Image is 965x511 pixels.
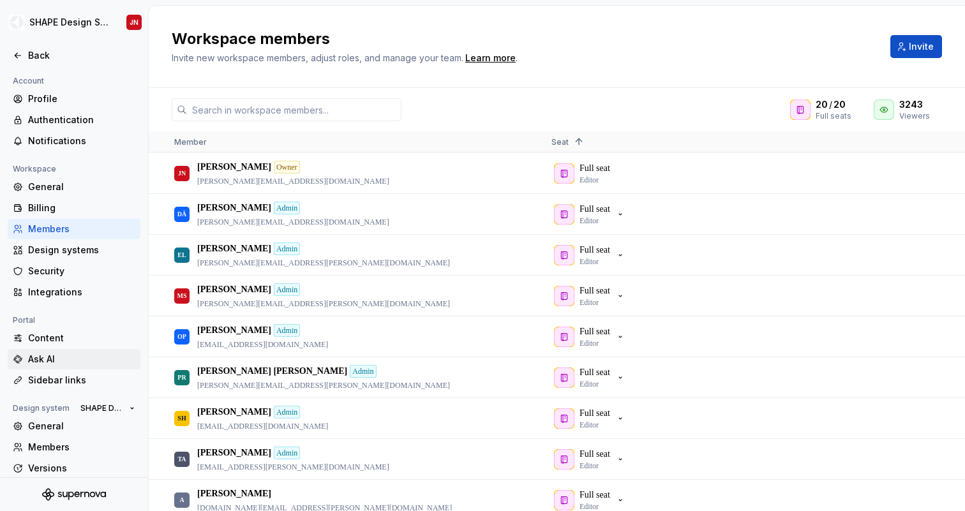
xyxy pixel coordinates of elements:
p: Editor [580,420,599,430]
button: Full seatEditor [551,242,631,268]
a: Authentication [8,110,140,130]
a: Integrations [8,282,140,302]
p: Full seat [580,448,610,461]
p: Editor [580,338,599,348]
div: Admin [274,283,300,296]
p: [PERSON_NAME] [197,161,271,174]
span: 20 [816,98,828,111]
div: Members [28,223,135,235]
button: Full seatEditor [551,324,631,350]
div: Back [28,49,135,62]
p: [EMAIL_ADDRESS][PERSON_NAME][DOMAIN_NAME] [197,462,389,472]
button: Invite [890,35,942,58]
div: EL [177,242,186,267]
div: JN [130,17,138,27]
div: SH [177,406,186,431]
a: Security [8,261,140,281]
div: Authentication [28,114,135,126]
button: SHAPE Design SystemJN [3,8,146,36]
p: Full seat [580,244,610,256]
div: Billing [28,202,135,214]
div: Account [8,73,49,89]
a: General [8,416,140,436]
div: OP [177,324,186,349]
svg: Supernova Logo [42,488,106,501]
p: [EMAIL_ADDRESS][DOMAIN_NAME] [197,339,328,350]
div: Admin [274,242,300,255]
div: SHAPE Design System [29,16,111,29]
div: General [28,181,135,193]
div: Admin [274,406,300,418]
p: [PERSON_NAME] [197,242,271,255]
p: Editor [580,461,599,471]
div: / [816,98,858,111]
p: [PERSON_NAME] [197,283,271,296]
button: Full seatEditor [551,365,631,390]
p: [PERSON_NAME][EMAIL_ADDRESS][DOMAIN_NAME] [197,217,389,227]
div: Security [28,265,135,278]
button: Full seatEditor [551,406,631,431]
button: Full seatEditor [551,283,631,309]
span: Member [174,137,207,147]
a: Sidebar links [8,370,140,390]
a: Notifications [8,131,140,151]
div: Owner [274,161,300,174]
h2: Workspace members [172,29,875,49]
span: Invite new workspace members, adjust roles, and manage your team. [172,52,463,63]
div: General [28,420,135,433]
p: Full seat [580,407,610,420]
span: 20 [834,98,846,111]
p: Editor [580,297,599,307]
p: [PERSON_NAME][EMAIL_ADDRESS][DOMAIN_NAME] [197,176,389,186]
div: Content [28,332,135,344]
p: [PERSON_NAME] [197,324,271,337]
button: Full seatEditor [551,202,631,227]
a: Content [8,328,140,348]
div: Admin [274,324,300,337]
a: Versions [8,458,140,478]
div: Design system [8,401,75,416]
span: Seat [551,137,569,147]
p: [PERSON_NAME][EMAIL_ADDRESS][PERSON_NAME][DOMAIN_NAME] [197,258,450,268]
p: Full seat [580,325,610,338]
p: [PERSON_NAME] [197,406,271,418]
a: Billing [8,198,140,218]
div: Integrations [28,286,135,299]
a: Profile [8,89,140,109]
div: Viewers [899,111,936,121]
button: Full seatEditor [551,447,631,472]
p: Full seat [580,366,610,379]
input: Search in workspace members... [187,98,401,121]
div: Admin [274,447,300,459]
p: Full seat [580,285,610,297]
p: Full seat [580,489,610,501]
a: General [8,177,140,197]
div: Portal [8,313,40,328]
p: [PERSON_NAME][EMAIL_ADDRESS][PERSON_NAME][DOMAIN_NAME] [197,380,450,390]
div: Notifications [28,135,135,147]
div: DÄ [177,202,186,226]
p: Editor [580,216,599,226]
div: Full seats [816,111,858,121]
p: [PERSON_NAME] [PERSON_NAME] [197,365,347,378]
div: JN [178,161,186,186]
div: Design systems [28,244,135,256]
div: Members [28,441,135,454]
a: Design systems [8,240,140,260]
a: Back [8,45,140,66]
p: Editor [580,379,599,389]
span: SHAPE Design System [80,403,124,413]
a: Learn more [465,52,516,64]
div: Workspace [8,161,61,177]
div: Sidebar links [28,374,135,387]
div: Admin [274,202,300,214]
div: PR [177,365,186,390]
span: 3243 [899,98,923,111]
p: Editor [580,256,599,267]
span: Invite [909,40,934,53]
div: Ask AI [28,353,135,366]
div: Profile [28,93,135,105]
a: Members [8,437,140,457]
div: Versions [28,462,135,475]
